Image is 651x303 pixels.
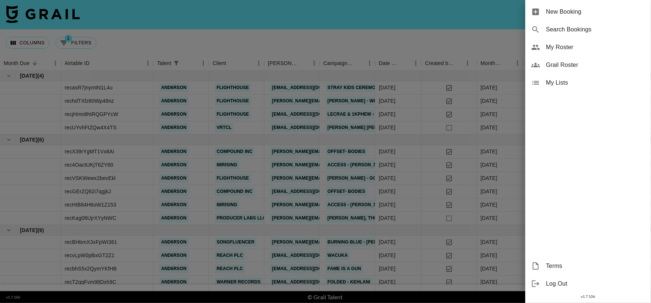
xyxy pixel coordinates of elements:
span: My Lists [546,78,645,87]
div: Grail Roster [525,56,651,74]
div: Log Out [525,275,651,293]
div: v 1.7.106 [525,293,651,300]
div: My Lists [525,74,651,92]
span: My Roster [546,43,645,52]
span: Log Out [546,279,645,288]
span: Grail Roster [546,61,645,69]
div: Search Bookings [525,21,651,38]
div: New Booking [525,3,651,21]
span: Search Bookings [546,25,645,34]
div: My Roster [525,38,651,56]
span: New Booking [546,7,645,16]
span: Terms [546,262,645,270]
div: Terms [525,257,651,275]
